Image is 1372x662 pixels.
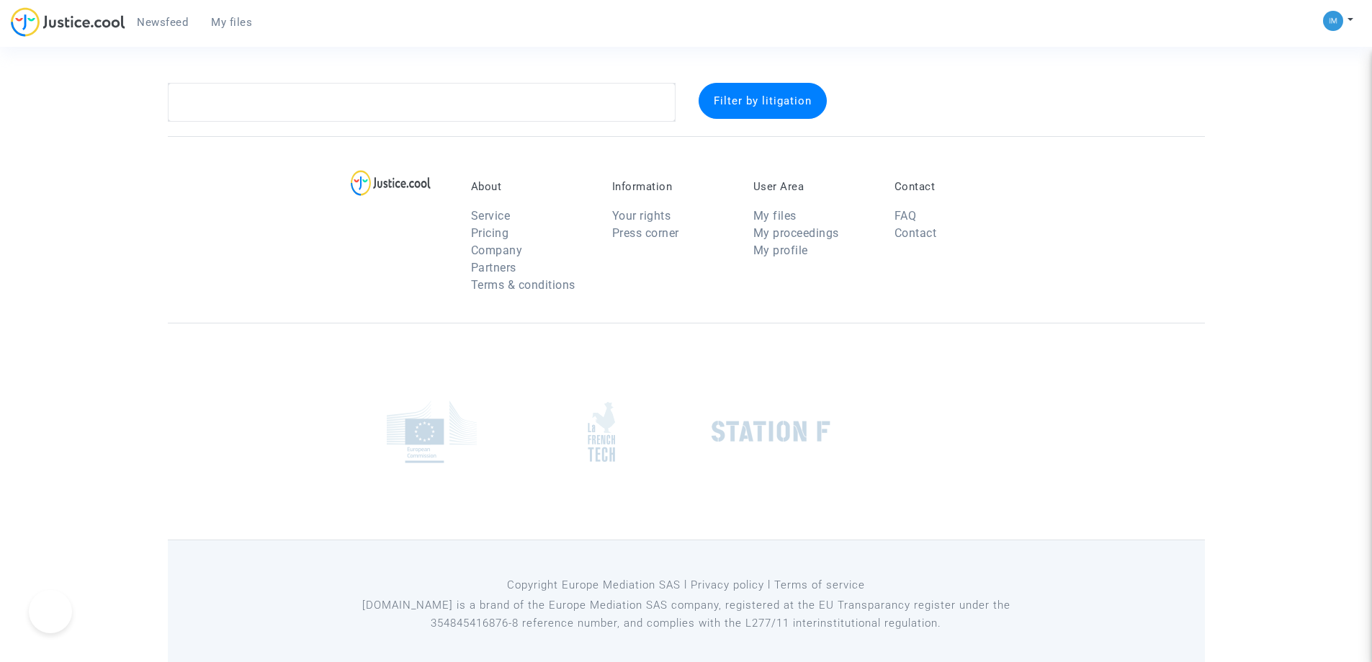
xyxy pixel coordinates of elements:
span: My files [211,16,252,29]
a: My profile [753,243,808,257]
a: Press corner [612,226,679,240]
a: Terms & conditions [471,278,575,292]
p: Contact [895,180,1014,193]
a: Newsfeed [125,12,199,33]
p: Information [612,180,732,193]
a: FAQ [895,209,917,223]
img: a105443982b9e25553e3eed4c9f672e7 [1323,11,1343,31]
a: Partners [471,261,516,274]
p: User Area [753,180,873,193]
a: Contact [895,226,937,240]
a: My files [753,209,797,223]
span: Newsfeed [137,16,188,29]
iframe: Help Scout Beacon - Open [29,590,72,633]
img: french_tech.png [588,401,615,462]
img: stationf.png [712,421,830,442]
a: Service [471,209,511,223]
img: logo-lg.svg [351,170,431,196]
a: Company [471,243,523,257]
p: [DOMAIN_NAME] is a brand of the Europe Mediation SAS company, registered at the EU Transparancy r... [358,596,1014,632]
a: My proceedings [753,226,839,240]
p: Copyright Europe Mediation SAS l Privacy policy l Terms of service [358,576,1014,594]
img: europe_commision.png [387,401,477,463]
a: Pricing [471,226,509,240]
p: About [471,180,591,193]
span: Filter by litigation [714,94,812,107]
a: Your rights [612,209,671,223]
img: jc-logo.svg [11,7,125,37]
a: My files [199,12,264,33]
